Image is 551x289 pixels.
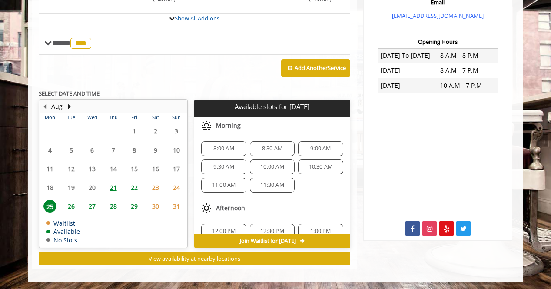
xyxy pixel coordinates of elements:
td: 10 A.M - 7 P.M [438,78,498,93]
td: Select day28 [103,197,123,216]
h3: Opening Hours [371,39,505,45]
div: 12:00 PM [201,224,246,239]
span: 29 [128,200,141,213]
th: Mon [40,113,60,122]
span: 23 [149,181,162,194]
div: 10:00 AM [250,159,295,174]
th: Wed [82,113,103,122]
span: 28 [107,200,120,213]
th: Thu [103,113,123,122]
div: 12:30 PM [250,224,295,239]
p: Available slots for [DATE] [198,103,346,110]
span: 30 [149,200,162,213]
span: 9:00 AM [310,145,331,152]
span: 22 [128,181,141,194]
span: 25 [43,200,56,213]
td: 8 A.M - 8 P.M [438,48,498,63]
span: View availability at nearby locations [149,255,240,262]
span: Morning [216,122,241,129]
span: 10:30 AM [309,163,333,170]
td: [DATE] [378,63,438,78]
button: Aug [51,102,63,111]
span: 1:00 PM [310,228,331,235]
span: 26 [65,200,78,213]
img: afternoon slots [201,203,212,213]
span: 8:00 AM [213,145,234,152]
div: 8:30 AM [250,141,295,156]
td: 8 A.M - 7 P.M [438,63,498,78]
span: 12:00 PM [212,228,236,235]
button: Next Month [66,102,73,111]
td: Select day23 [145,178,166,197]
td: Select day25 [40,197,60,216]
div: 1:00 PM [298,224,343,239]
span: 12:30 PM [260,228,284,235]
div: 11:00 AM [201,178,246,193]
button: View availability at nearby locations [39,252,350,265]
div: 10:30 AM [298,159,343,174]
span: 10:00 AM [260,163,284,170]
a: Show All Add-ons [175,14,219,22]
td: Select day30 [145,197,166,216]
td: Waitlist [46,220,80,226]
td: [DATE] [378,78,438,93]
span: 8:30 AM [262,145,282,152]
td: Select day21 [103,178,123,197]
span: 27 [86,200,99,213]
span: 9:30 AM [213,163,234,170]
span: 24 [170,181,183,194]
td: No Slots [46,237,80,243]
span: 21 [107,181,120,194]
img: morning slots [201,120,212,131]
div: 9:30 AM [201,159,246,174]
button: Previous Month [41,102,48,111]
td: Select day24 [166,178,187,197]
td: Select day22 [124,178,145,197]
td: Select day31 [166,197,187,216]
td: Select day27 [82,197,103,216]
div: 9:00 AM [298,141,343,156]
th: Fri [124,113,145,122]
th: Tue [60,113,81,122]
td: [DATE] To [DATE] [378,48,438,63]
th: Sun [166,113,187,122]
button: Add AnotherService [281,59,350,77]
th: Sat [145,113,166,122]
span: Join Waitlist for [DATE] [240,238,296,245]
a: [EMAIL_ADDRESS][DOMAIN_NAME] [392,12,484,20]
b: SELECT DATE AND TIME [39,90,100,97]
td: Select day26 [60,197,81,216]
span: 11:30 AM [260,182,284,189]
td: Select day29 [124,197,145,216]
span: Afternoon [216,205,245,212]
span: 11:00 AM [212,182,236,189]
b: Add Another Service [295,64,346,72]
td: Available [46,228,80,235]
div: 11:30 AM [250,178,295,193]
div: 8:00 AM [201,141,246,156]
span: 31 [170,200,183,213]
